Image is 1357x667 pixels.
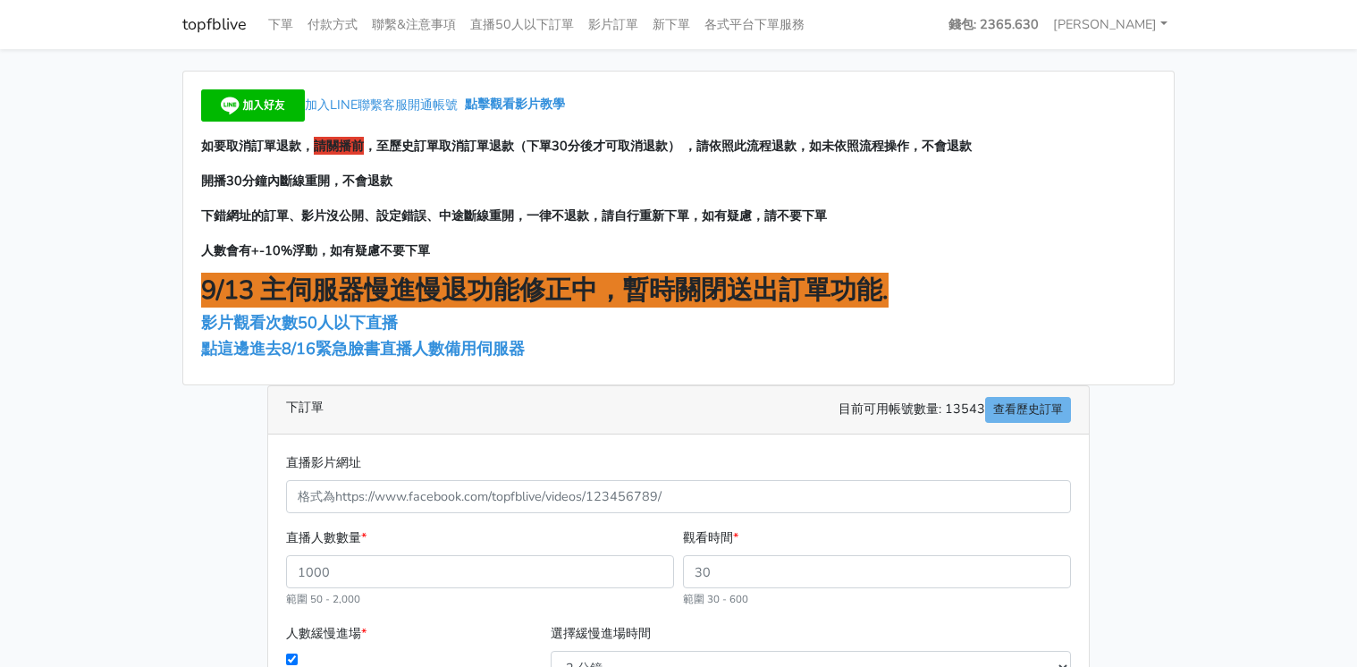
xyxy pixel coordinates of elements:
[298,312,398,333] span: 50人以下直播
[261,7,300,42] a: 下單
[683,592,748,606] small: 範圍 30 - 600
[201,338,525,359] a: 點這邊進去8/16緊急臉書直播人數備用伺服器
[201,273,889,308] span: 9/13 主伺服器慢進慢退功能修正中，暫時關閉送出訂單功能.
[581,7,645,42] a: 影片訂單
[941,7,1046,42] a: 錢包: 2365.630
[201,241,430,259] span: 人數會有+-10%浮動，如有疑慮不要下單
[286,623,367,644] label: 人數緩慢進場
[300,7,365,42] a: 付款方式
[201,89,305,122] img: 加入好友
[286,592,360,606] small: 範圍 50 - 2,000
[314,137,364,155] span: 請關播前
[839,397,1071,423] span: 目前可用帳號數量: 13543
[697,7,812,42] a: 各式平台下單服務
[1046,7,1175,42] a: [PERSON_NAME]
[551,623,651,644] label: 選擇緩慢進場時間
[948,15,1039,33] strong: 錢包: 2365.630
[305,96,458,114] span: 加入LINE聯繫客服開通帳號
[465,96,565,114] a: 點擊觀看影片教學
[182,7,247,42] a: topfblive
[268,386,1089,435] div: 下訂單
[683,528,738,548] label: 觀看時間
[364,137,972,155] span: ，至歷史訂單取消訂單退款（下單30分後才可取消退款） ，請依照此流程退款，如未依照流程操作，不會退款
[645,7,697,42] a: 新下單
[286,480,1071,513] input: 格式為https://www.facebook.com/topfblive/videos/123456789/
[365,7,463,42] a: 聯繫&注意事項
[201,312,298,333] a: 影片觀看次數
[683,555,1071,588] input: 30
[286,528,367,548] label: 直播人數數量
[286,452,361,473] label: 直播影片網址
[463,7,581,42] a: 直播50人以下訂單
[985,397,1071,423] a: 查看歷史訂單
[201,207,827,224] span: 下錯網址的訂單、影片沒公開、設定錯誤、中途斷線重開，一律不退款，請自行重新下單，如有疑慮，請不要下單
[201,96,465,114] a: 加入LINE聯繫客服開通帳號
[201,172,392,190] span: 開播30分鐘內斷線重開，不會退款
[201,137,314,155] span: 如要取消訂單退款，
[298,312,402,333] a: 50人以下直播
[286,555,674,588] input: 1000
